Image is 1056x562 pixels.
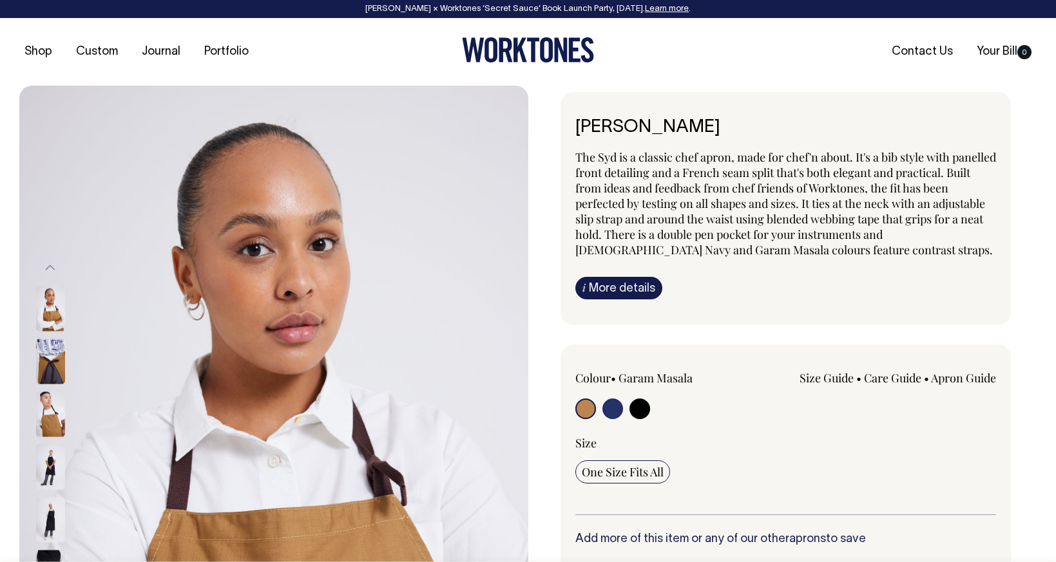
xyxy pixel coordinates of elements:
[36,286,65,332] img: garam-masala
[800,370,854,386] a: Size Guide
[575,118,997,138] h6: [PERSON_NAME]
[864,370,921,386] a: Care Guide
[619,370,693,386] label: Garam Masala
[71,41,123,62] a: Custom
[1017,45,1032,59] span: 0
[13,5,1043,14] div: [PERSON_NAME] × Worktones ‘Secret Sauce’ Book Launch Party, [DATE]. .
[575,460,670,483] input: One Size Fits All
[645,5,689,13] a: Learn more
[887,41,958,62] a: Contact Us
[36,339,65,384] img: garam-masala
[41,254,60,283] button: Previous
[924,370,929,386] span: •
[575,370,744,386] div: Colour
[36,445,65,490] img: black
[575,277,662,299] a: iMore details
[931,370,996,386] a: Apron Guide
[575,533,997,546] h6: Add more of this item or any of our other to save
[36,498,65,543] img: black
[575,435,997,451] div: Size
[137,41,186,62] a: Journal
[582,464,664,480] span: One Size Fits All
[856,370,861,386] span: •
[199,41,254,62] a: Portfolio
[611,370,616,386] span: •
[789,534,826,545] a: aprons
[582,281,586,294] span: i
[19,41,57,62] a: Shop
[575,149,996,258] span: The Syd is a classic chef apron, made for chef'n about. It's a bib style with panelled front deta...
[972,41,1037,62] a: Your Bill0
[36,392,65,437] img: garam-masala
